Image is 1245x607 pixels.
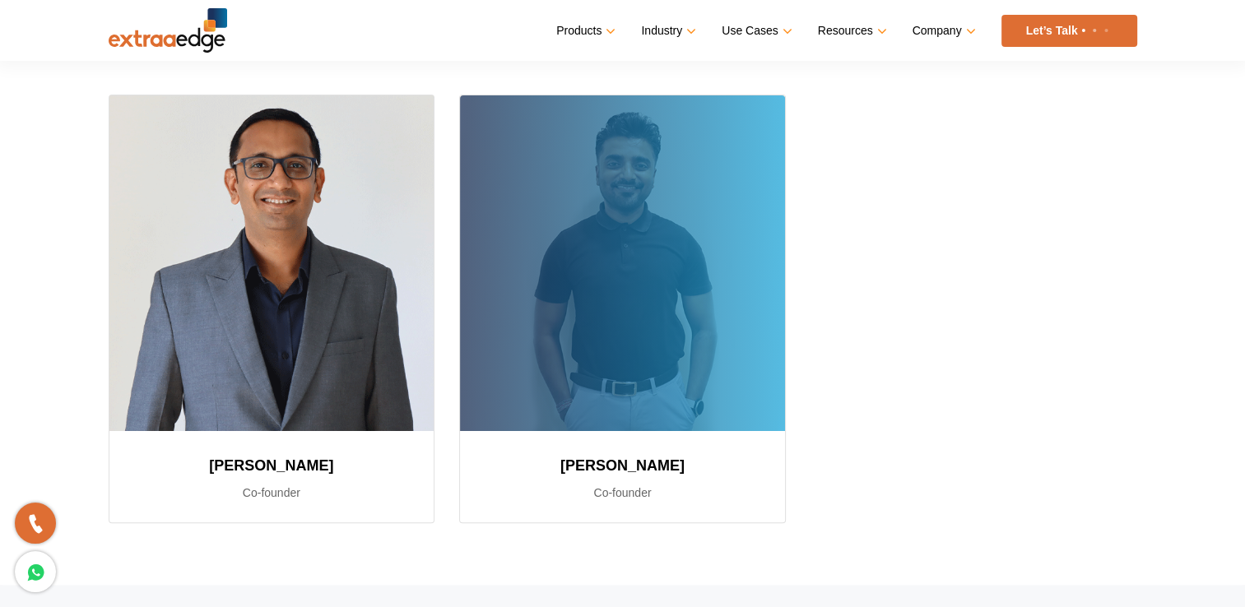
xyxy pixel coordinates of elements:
[722,19,788,43] a: Use Cases
[556,19,612,43] a: Products
[913,19,973,43] a: Company
[641,19,693,43] a: Industry
[480,483,765,503] p: Co-founder
[480,451,765,480] h3: [PERSON_NAME]
[129,451,415,480] h3: [PERSON_NAME]
[1001,15,1137,47] a: Let’s Talk
[818,19,884,43] a: Resources
[129,483,415,503] p: Co-founder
